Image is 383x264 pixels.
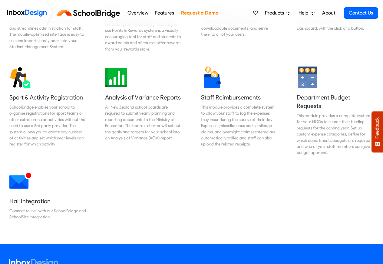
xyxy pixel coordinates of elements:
[5,165,91,225] a: Hail Integration Connect to Hail with our SchoolBridge and SchoolSite Integration
[105,104,182,141] div: All New Zealand school boards are required to submit yearly planning and reporting documents to t...
[154,7,176,19] a: Features
[297,93,374,110] h5: Department Budget Requests
[201,104,278,147] div: This module provides a complete system to allow your staff to log the expenses they incur during ...
[9,7,86,50] div: Our Absence module provides fast and secure online absence reporting for caregivers via their aut...
[56,6,124,20] img: schoolbridge logo
[100,62,187,161] a: Analysis of Variance Reports All New Zealand school boards are required to submit yearly planning...
[5,62,91,161] a: Sport & Activity Registration SchoolBridge enables your school to organise registrations for spor...
[297,67,319,88] img: 2022_01_13_icon_budget_calculator.svg
[126,7,150,19] a: Overview
[105,67,127,88] img: 2022_01_13_icon_analysis_report.svg
[375,117,380,139] span: Feedback
[9,197,86,205] h5: Hail Integration
[265,9,286,17] span: Products
[9,170,31,192] img: 2022_01_12_icon_mail_notification.svg
[105,93,182,102] h5: Analysis of Variance Reports
[201,67,223,88] img: 2022_01_13_icon_reimbursement.svg
[296,7,317,19] a: Help
[320,7,337,19] a: About
[201,93,278,102] h5: Staff Reimbursements
[196,62,283,161] a: Staff Reimbursements This module provides a complete system to allow your staff to log the expens...
[9,67,31,88] img: 2022_01_12_icon_activity_registration.svg
[299,9,311,17] span: Help
[297,112,374,156] div: This module provides a complete system for your HODs to submit their funding requests for the com...
[179,7,220,19] a: Request a Demo
[9,93,86,102] h5: Sport & Activity Registration
[262,7,293,19] a: Products
[105,15,182,52] div: [PERSON_NAME] Rewards is your PB4L rewards system made easy! Our easy to use Points & Rewards sys...
[9,208,86,220] div: Connect to Hail with our SchoolBridge and SchoolSite Integration
[9,104,86,147] div: SchoolBridge enables your school to organise registrations for sport teams or other extracurricul...
[344,7,378,19] a: Contact Us
[292,62,378,161] a: Department Budget Requests This module provides a complete system for your HODs to submit their f...
[371,111,383,152] button: Feedback - Show survey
